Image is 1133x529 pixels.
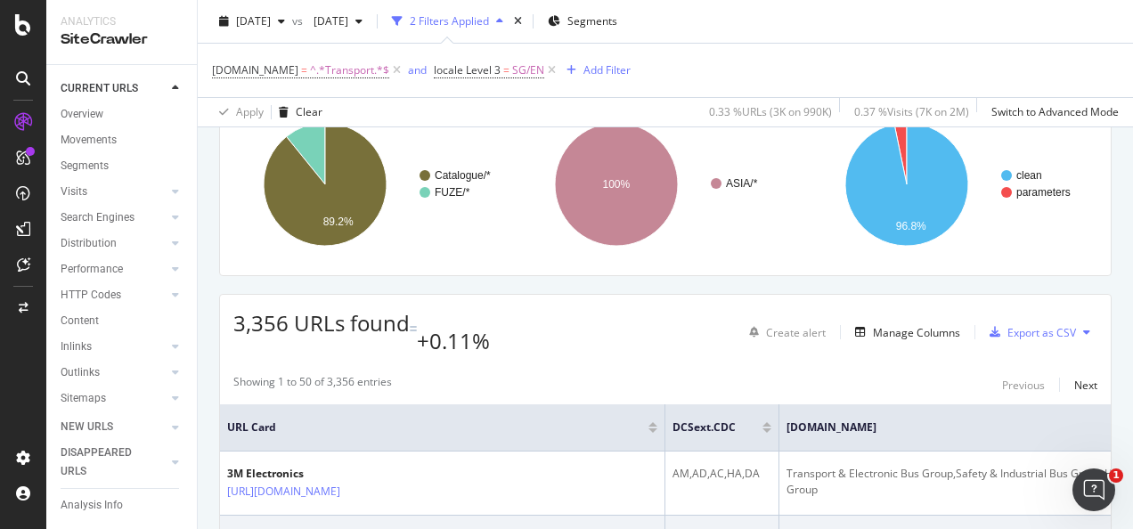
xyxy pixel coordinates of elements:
[296,104,322,119] div: Clear
[61,79,138,98] div: CURRENT URLS
[61,444,151,481] div: DISAPPEARED URLS
[310,58,389,83] span: ^.*Transport.*$
[896,220,926,232] text: 96.8%
[61,418,167,436] a: NEW URLS
[227,483,340,501] a: [URL][DOMAIN_NAME]
[61,234,117,253] div: Distribution
[61,131,117,150] div: Movements
[873,325,960,340] div: Manage Columns
[233,308,410,338] span: 3,356 URLs found
[410,13,489,28] div: 2 Filters Applied
[227,466,418,482] div: 3M Electronics
[510,12,526,30] div: times
[323,216,354,228] text: 89.2%
[292,13,306,28] span: vs
[1109,468,1123,483] span: 1
[815,107,1093,262] svg: A chart.
[233,107,511,262] svg: A chart.
[726,177,758,190] text: ASIA/*
[61,286,121,305] div: HTTP Codes
[306,13,348,28] span: 2025 Aug. 31st
[567,13,617,28] span: Segments
[709,104,832,119] div: 0.33 % URLs ( 3K on 990K )
[212,62,298,77] span: [DOMAIN_NAME]
[602,178,630,191] text: 100%
[61,208,167,227] a: Search Engines
[417,326,490,356] div: +0.11%
[435,186,470,199] text: FUZE/*
[408,61,427,78] button: and
[61,496,123,515] div: Analysis Info
[1007,325,1076,340] div: Export as CSV
[61,157,109,175] div: Segments
[525,107,803,262] svg: A chart.
[1074,378,1097,393] div: Next
[541,7,624,36] button: Segments
[61,389,167,408] a: Sitemaps
[61,234,167,253] a: Distribution
[512,58,544,83] span: SG/EN
[854,104,969,119] div: 0.37 % Visits ( 7K on 2M )
[1016,186,1071,199] text: parameters
[385,7,510,36] button: 2 Filters Applied
[212,7,292,36] button: [DATE]
[982,318,1076,346] button: Export as CSV
[61,338,167,356] a: Inlinks
[272,98,322,126] button: Clear
[742,318,826,346] button: Create alert
[766,325,826,340] div: Create alert
[236,13,271,28] span: 2025 Sep. 14th
[61,105,184,124] a: Overview
[301,62,307,77] span: =
[1016,169,1042,182] text: clean
[435,169,491,182] text: Catalogue/*
[233,374,392,395] div: Showing 1 to 50 of 3,356 entries
[1002,378,1045,393] div: Previous
[61,286,167,305] a: HTTP Codes
[1074,374,1097,395] button: Next
[61,260,123,279] div: Performance
[61,389,106,408] div: Sitemaps
[1002,374,1045,395] button: Previous
[227,419,644,435] span: URL Card
[61,338,92,356] div: Inlinks
[559,60,631,81] button: Add Filter
[61,14,183,29] div: Analytics
[61,363,167,382] a: Outlinks
[434,62,501,77] span: locale Level 3
[61,444,167,481] a: DISAPPEARED URLS
[1072,468,1115,511] iframe: Intercom live chat
[61,105,103,124] div: Overview
[408,62,427,77] div: and
[61,157,184,175] a: Segments
[61,363,100,382] div: Outlinks
[61,418,113,436] div: NEW URLS
[212,98,264,126] button: Apply
[61,496,184,515] a: Analysis Info
[61,131,184,150] a: Movements
[61,183,87,201] div: Visits
[503,62,509,77] span: =
[583,62,631,77] div: Add Filter
[672,419,736,435] span: DCSext.CDC
[848,321,960,343] button: Manage Columns
[236,104,264,119] div: Apply
[984,98,1119,126] button: Switch to Advanced Mode
[672,466,771,482] div: AM,AD,AC,HA,DA
[61,260,167,279] a: Performance
[61,312,99,330] div: Content
[61,29,183,50] div: SiteCrawler
[410,326,417,331] img: Equal
[61,208,134,227] div: Search Engines
[991,104,1119,119] div: Switch to Advanced Mode
[61,312,184,330] a: Content
[61,79,167,98] a: CURRENT URLS
[306,7,370,36] button: [DATE]
[61,183,167,201] a: Visits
